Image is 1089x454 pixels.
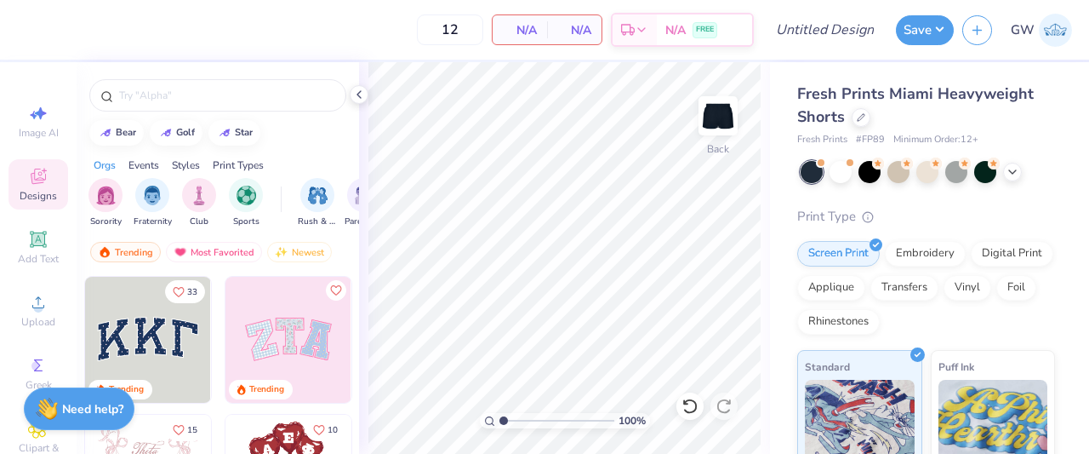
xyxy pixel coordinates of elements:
div: Transfers [870,275,938,301]
div: filter for Sorority [88,178,123,228]
span: 10 [328,426,338,434]
div: Trending [90,242,161,262]
img: 5ee11766-d822-42f5-ad4e-763472bf8dcf [351,277,476,403]
img: Parent's Weekend Image [355,186,374,205]
img: 9980f5e8-e6a1-4b4a-8839-2b0e9349023c [225,277,351,403]
span: # FP89 [856,133,885,147]
div: star [235,128,253,137]
div: filter for Club [182,178,216,228]
button: filter button [88,178,123,228]
span: Image AI [19,126,59,140]
button: Like [165,280,205,303]
div: bear [116,128,136,137]
button: Like [305,418,345,441]
img: trend_line.gif [159,128,173,138]
img: trend_line.gif [218,128,231,138]
span: FREE [696,24,714,36]
span: N/A [665,21,686,39]
img: 3b9aba4f-e317-4aa7-a679-c95a879539bd [85,277,211,403]
input: – – [417,14,483,45]
span: Parent's Weekend [345,216,384,228]
div: Trending [249,383,284,396]
div: Screen Print [797,241,880,267]
div: filter for Fraternity [134,178,172,228]
img: Fraternity Image [143,186,162,205]
div: Digital Print [971,241,1053,267]
img: trending.gif [98,246,111,258]
input: Try "Alpha" [117,87,335,104]
span: Greek [26,378,52,392]
span: Puff Ink [938,358,974,376]
button: Like [165,418,205,441]
button: star [208,120,260,146]
div: Vinyl [944,275,991,301]
span: Designs [20,189,57,203]
span: N/A [503,21,537,39]
span: Club [190,216,208,228]
span: Upload [21,315,55,329]
button: bear [89,120,144,146]
span: Fresh Prints [797,133,847,147]
button: filter button [229,178,263,228]
button: filter button [182,178,216,228]
strong: Need help? [62,401,123,417]
span: Rush & Bid [298,216,337,228]
img: Sorority Image [96,186,116,205]
div: Foil [996,275,1036,301]
div: Print Type [797,207,1055,227]
button: filter button [134,178,172,228]
span: 33 [187,288,197,296]
div: Trending [109,383,144,396]
span: GW [1011,20,1035,40]
img: Newest.gif [275,246,288,258]
img: edfb13fc-0e43-44eb-bea2-bf7fc0dd67f9 [210,277,336,403]
img: Rush & Bid Image [308,186,328,205]
div: golf [176,128,195,137]
span: N/A [557,21,591,39]
img: trend_line.gif [99,128,112,138]
button: Save [896,15,954,45]
span: 15 [187,426,197,434]
div: Back [707,141,729,157]
div: Styles [172,158,200,173]
div: Most Favorited [166,242,262,262]
div: filter for Sports [229,178,263,228]
div: Embroidery [885,241,966,267]
a: GW [1011,14,1072,47]
div: Newest [267,242,332,262]
img: Back [701,99,735,133]
span: 100 % [619,413,646,428]
span: Standard [805,358,850,376]
span: Fraternity [134,216,172,228]
img: Sports Image [237,186,256,205]
button: filter button [345,178,384,228]
div: Print Types [213,158,264,173]
span: Sorority [90,216,122,228]
button: golf [150,120,202,146]
div: filter for Rush & Bid [298,178,337,228]
span: Add Text [18,252,59,266]
div: Events [128,158,159,173]
div: Rhinestones [797,309,880,335]
div: Applique [797,275,865,301]
div: filter for Parent's Weekend [345,178,384,228]
div: Orgs [94,158,116,173]
button: filter button [298,178,337,228]
span: Minimum Order: 12 + [893,133,978,147]
button: Like [326,280,346,301]
img: most_fav.gif [174,246,187,258]
img: Gabriella White [1039,14,1072,47]
span: Sports [233,216,259,228]
input: Untitled Design [762,13,887,47]
span: Fresh Prints Miami Heavyweight Shorts [797,83,1034,127]
img: Club Image [190,186,208,205]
